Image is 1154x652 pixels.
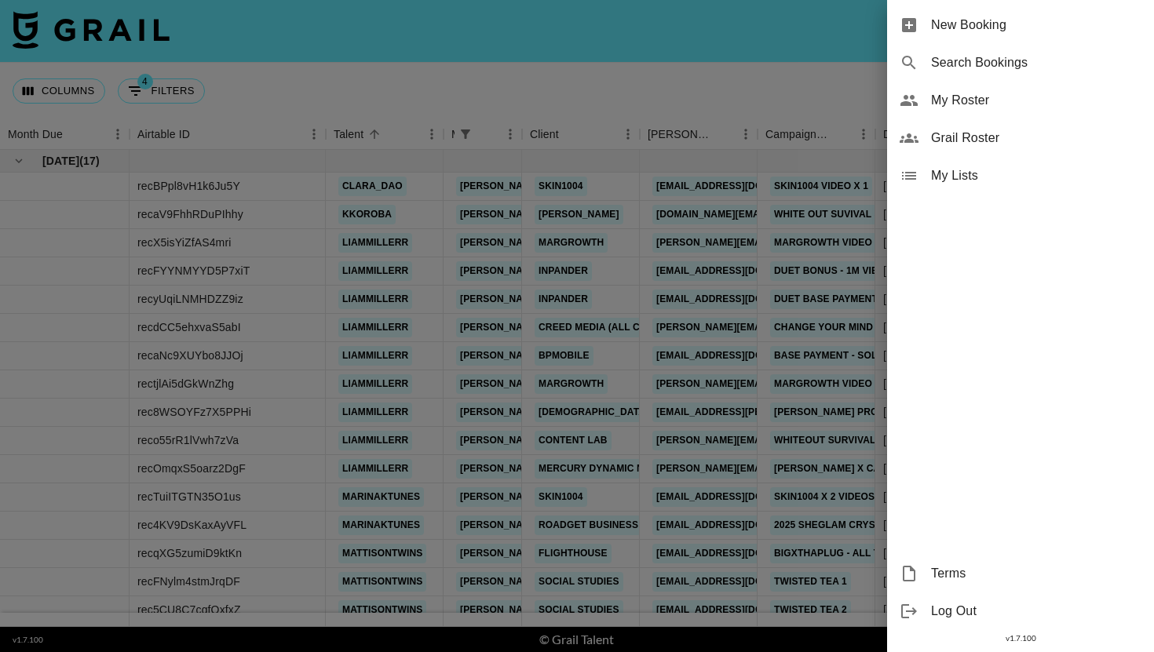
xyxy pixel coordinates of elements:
[887,119,1154,157] div: Grail Roster
[931,53,1141,72] span: Search Bookings
[931,564,1141,583] span: Terms
[887,630,1154,647] div: v 1.7.100
[931,129,1141,148] span: Grail Roster
[931,166,1141,185] span: My Lists
[887,44,1154,82] div: Search Bookings
[887,555,1154,592] div: Terms
[887,82,1154,119] div: My Roster
[887,157,1154,195] div: My Lists
[931,91,1141,110] span: My Roster
[931,602,1141,621] span: Log Out
[887,6,1154,44] div: New Booking
[887,592,1154,630] div: Log Out
[931,16,1141,35] span: New Booking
